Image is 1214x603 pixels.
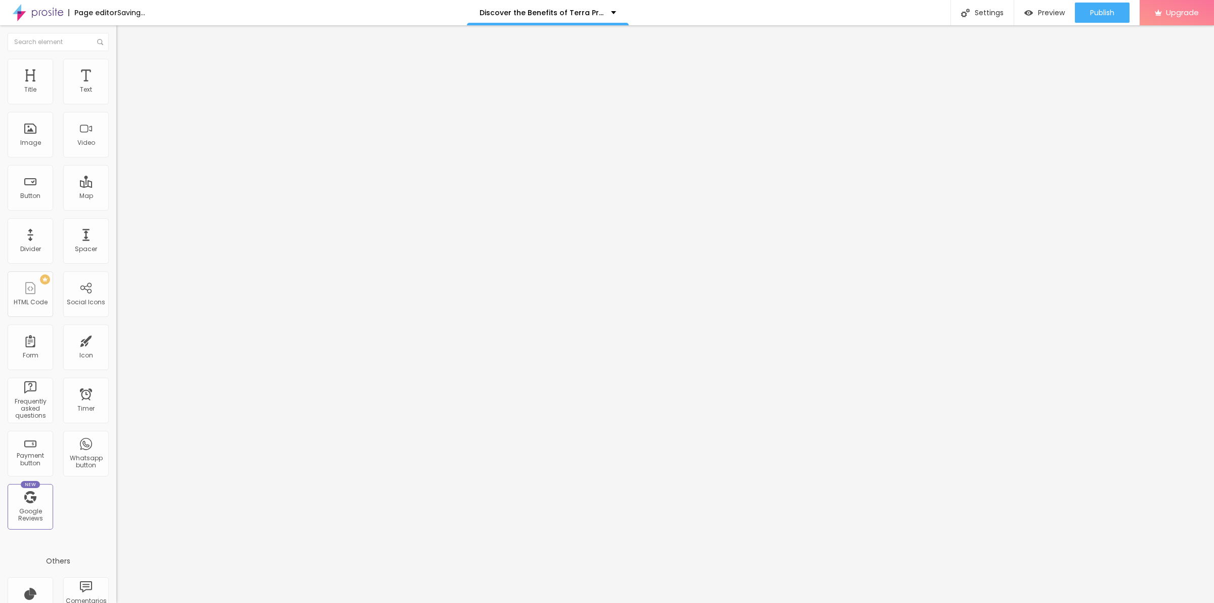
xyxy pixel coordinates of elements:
[10,398,50,420] div: Frequently asked questions
[10,452,50,467] div: Payment button
[80,86,92,93] div: Text
[20,192,40,199] div: Button
[68,9,117,16] div: Page editor
[14,299,48,306] div: HTML Code
[480,9,603,16] p: Discover the Benefits of Terra Pro CBD Gummies
[24,86,36,93] div: Title
[23,352,38,359] div: Form
[97,39,103,45] img: Icone
[79,352,93,359] div: Icon
[10,508,50,522] div: Google Reviews
[77,405,95,412] div: Timer
[75,246,97,253] div: Spacer
[1166,8,1199,17] span: Upgrade
[67,299,105,306] div: Social Icons
[8,33,109,51] input: Search element
[961,9,970,17] img: Icone
[79,192,93,199] div: Map
[77,139,95,146] div: Video
[20,246,41,253] div: Divider
[21,481,40,488] div: New
[66,455,106,469] div: Whatsapp button
[20,139,41,146] div: Image
[1090,9,1114,17] span: Publish
[1038,9,1065,17] span: Preview
[1075,3,1130,23] button: Publish
[1014,3,1075,23] button: Preview
[117,9,145,16] div: Saving...
[1024,9,1033,17] img: view-1.svg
